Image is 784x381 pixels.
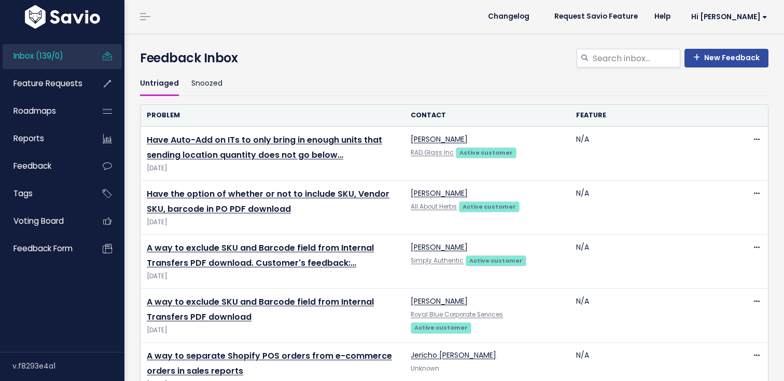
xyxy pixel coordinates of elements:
span: [DATE] [147,163,398,174]
strong: Active customer [414,323,468,332]
a: Request Savio Feature [546,9,646,24]
strong: Active customer [469,256,523,265]
td: N/A [570,181,735,235]
a: Help [646,9,679,24]
a: Untriaged [140,72,179,96]
div: v.f8293e4a1 [12,352,124,379]
span: Feedback form [13,243,73,254]
th: Feature [570,105,735,126]
span: Unknown [411,364,439,373]
a: Royal Blue Corporate Services [411,310,503,319]
a: Simply Authentic [411,256,464,265]
strong: Active customer [463,202,516,211]
td: N/A [570,235,735,289]
a: Active customer [459,201,519,211]
a: Jericho [PERSON_NAME] [411,350,496,360]
a: [PERSON_NAME] [411,188,468,198]
a: Have Auto-Add on ITs to only bring in enough units that sending location quantity does not go below… [147,134,382,161]
span: [DATE] [147,217,398,228]
span: Tags [13,188,33,199]
a: New Feedback [684,49,768,67]
span: [DATE] [147,271,398,282]
a: Tags [3,182,86,206]
a: Have the option of whether or not to include SKU, Vendor SKU, barcode in PO PDF download [147,188,389,215]
a: Active customer [411,322,471,332]
a: A way to exclude SKU and Barcode field from Internal Transfers PDF download [147,296,374,323]
a: Roadmaps [3,99,86,123]
a: Hi [PERSON_NAME] [679,9,776,25]
span: Hi [PERSON_NAME] [691,13,767,21]
input: Search inbox... [592,49,680,67]
a: Inbox (139/0) [3,44,86,68]
a: Feedback form [3,237,86,261]
h4: Feedback Inbox [140,49,768,67]
ul: Filter feature requests [140,72,768,96]
a: Snoozed [191,72,222,96]
a: [PERSON_NAME] [411,242,468,252]
a: Feedback [3,154,86,178]
a: Reports [3,127,86,151]
th: Contact [404,105,569,126]
a: Voting Board [3,209,86,233]
a: Active customer [456,147,516,157]
span: Voting Board [13,215,64,226]
a: [PERSON_NAME] [411,134,468,144]
span: Feature Requests [13,78,82,89]
a: Active customer [466,255,526,265]
span: [DATE] [147,325,398,336]
a: [PERSON_NAME] [411,296,468,306]
span: Reports [13,133,44,144]
span: Changelog [488,13,529,20]
a: A way to exclude SKU and Barcode field from Internal Transfers PDF download. Customer's feedback:… [147,242,374,269]
a: A way to separate Shopify POS orders from e-commerce orders in sales reports [147,350,392,377]
a: All About Herbs [411,202,457,211]
a: RAD Glass Inc [411,148,454,157]
span: Roadmaps [13,105,56,116]
strong: Active customer [459,148,513,157]
td: N/A [570,289,735,343]
span: Inbox (139/0) [13,50,63,61]
a: Feature Requests [3,72,86,96]
th: Problem [141,105,404,126]
img: logo-white.9d6f32f41409.svg [22,5,103,29]
span: Feedback [13,160,51,171]
td: N/A [570,127,735,181]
